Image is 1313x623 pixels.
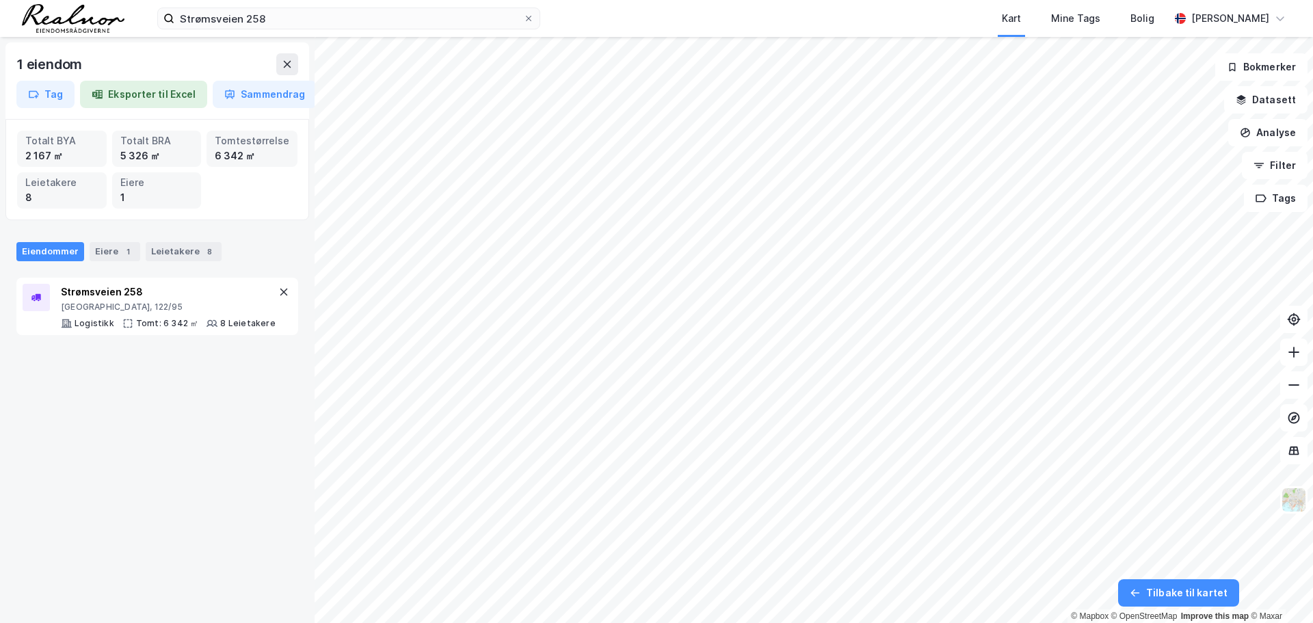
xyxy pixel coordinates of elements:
div: 8 [25,190,98,205]
button: Sammendrag [213,81,317,108]
div: Strømsveien 258 [61,284,276,300]
div: [GEOGRAPHIC_DATA], 122/95 [61,302,276,313]
div: Kontrollprogram for chat [1245,557,1313,623]
button: Tags [1244,185,1308,212]
button: Filter [1242,152,1308,179]
div: 1 eiendom [16,53,85,75]
div: Leietakere [146,242,222,261]
a: Mapbox [1071,611,1109,621]
button: Tilbake til kartet [1118,579,1239,607]
img: realnor-logo.934646d98de889bb5806.png [22,4,124,33]
div: Eiendommer [16,242,84,261]
div: 1 [121,245,135,259]
div: Eiere [90,242,140,261]
a: OpenStreetMap [1111,611,1178,621]
button: Datasett [1224,86,1308,114]
a: Improve this map [1181,611,1249,621]
button: Eksporter til Excel [80,81,207,108]
div: 6 342 ㎡ [215,148,289,163]
div: 8 Leietakere [220,318,275,329]
div: Bolig [1130,10,1154,27]
div: Totalt BYA [25,133,98,148]
div: 8 [202,245,216,259]
div: Leietakere [25,175,98,190]
div: Eiere [120,175,194,190]
div: Tomtestørrelse [215,133,289,148]
div: Totalt BRA [120,133,194,148]
button: Tag [16,81,75,108]
div: 1 [120,190,194,205]
div: Tomt: 6 342 ㎡ [136,318,199,329]
button: Analyse [1228,119,1308,146]
div: Kart [1002,10,1021,27]
iframe: Chat Widget [1245,557,1313,623]
div: Logistikk [75,318,114,329]
div: Mine Tags [1051,10,1100,27]
div: 5 326 ㎡ [120,148,194,163]
button: Bokmerker [1215,53,1308,81]
img: Z [1281,487,1307,513]
div: [PERSON_NAME] [1191,10,1269,27]
div: 2 167 ㎡ [25,148,98,163]
input: Søk på adresse, matrikkel, gårdeiere, leietakere eller personer [174,8,523,29]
